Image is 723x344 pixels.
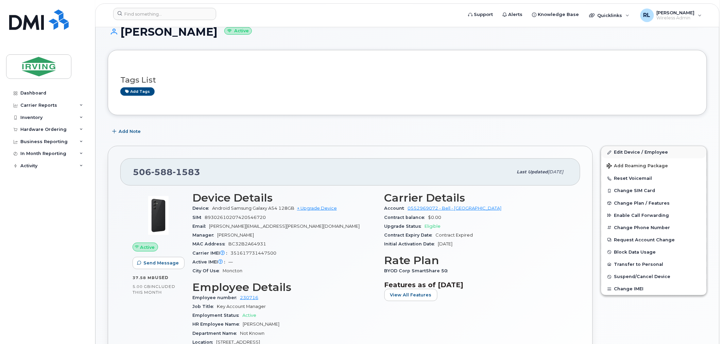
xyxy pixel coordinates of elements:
input: Find something... [113,8,216,20]
span: Active [242,313,256,318]
span: Android Samsung Galaxy A54 128GB [212,206,294,211]
span: Manager [192,233,217,238]
span: Moncton [223,268,242,273]
button: Add Note [108,125,147,138]
span: Send Message [143,260,179,266]
h3: Rate Plan [384,254,568,266]
span: $0.00 [428,215,442,220]
span: MAC Address [192,241,228,246]
span: Wireless Admin [657,15,695,21]
span: 5.00 GB [133,284,151,289]
a: 0552969072 - Bell - [GEOGRAPHIC_DATA] [408,206,502,211]
button: Change SIM Card [601,185,707,197]
span: Account [384,206,408,211]
span: [PERSON_NAME][EMAIL_ADDRESS][PERSON_NAME][DOMAIN_NAME] [209,224,360,229]
a: Edit Device / Employee [601,146,707,158]
button: Block Data Usage [601,246,707,258]
span: Initial Activation Date [384,241,438,246]
a: Add tags [120,87,155,96]
span: Contract balance [384,215,428,220]
button: Reset Voicemail [601,172,707,185]
span: Active IMEI [192,259,228,264]
span: 89302610207420546720 [205,215,266,220]
span: Not Known [240,331,264,336]
button: Change Plan / Features [601,197,707,209]
span: [PERSON_NAME] [217,233,254,238]
span: Device [192,206,212,211]
span: Contract Expiry Date [384,233,436,238]
div: Quicklinks [585,8,634,22]
span: Contract Expired [436,233,473,238]
a: Support [464,8,498,21]
button: View All Features [384,289,437,301]
h1: [PERSON_NAME] [108,26,707,38]
a: Knowledge Base [528,8,584,21]
h3: Device Details [192,192,376,204]
span: Key Account Manager [217,304,266,309]
span: Employment Status [192,313,242,318]
button: Change Phone Number [601,222,707,234]
span: included this month [133,284,175,295]
span: View All Features [390,292,432,298]
span: 351617731447500 [230,251,276,256]
span: [PERSON_NAME] [243,322,279,327]
span: Eligible [425,224,441,229]
button: Transfer to Personal [601,258,707,271]
span: Knowledge Base [538,11,579,18]
span: Suspend/Cancel Device [614,274,671,279]
span: — [228,259,233,264]
div: Roland LeBlanc [636,8,707,22]
span: BC32B2A64931 [228,241,266,246]
span: used [155,275,169,280]
a: Alerts [498,8,528,21]
span: HR Employee Name [192,322,243,327]
span: [DATE] [548,169,564,174]
button: Suspend/Cancel Device [601,271,707,283]
button: Add Roaming Package [601,158,707,172]
button: Enable Call Forwarding [601,209,707,222]
span: RL [643,11,651,19]
button: Change IMEI [601,283,707,295]
span: [DATE] [438,241,453,246]
span: Employee number [192,295,240,300]
span: SIM [192,215,205,220]
a: 230716 [240,295,258,300]
span: Upgrade Status [384,224,425,229]
span: Change Plan / Features [614,201,670,206]
span: Quicklinks [598,13,622,18]
span: BYOD Corp SmartShare 50 [384,268,451,273]
button: Request Account Change [601,234,707,246]
span: Department Name [192,331,240,336]
span: Add Note [119,128,141,135]
img: image20231002-3703462-17nx3v8.jpeg [138,195,179,236]
span: Add Roaming Package [607,163,668,170]
span: 588 [151,167,173,177]
h3: Tags List [120,76,694,84]
a: + Upgrade Device [297,206,337,211]
span: [PERSON_NAME] [657,10,695,15]
span: Email [192,224,209,229]
span: Job Title [192,304,217,309]
span: Alerts [509,11,523,18]
span: Enable Call Forwarding [614,213,669,218]
span: 37.58 MB [133,275,155,280]
h3: Features as of [DATE] [384,281,568,289]
button: Send Message [133,257,185,269]
span: 506 [133,167,200,177]
h3: Carrier Details [384,192,568,204]
span: City Of Use [192,268,223,273]
span: Support [474,11,493,18]
span: Active [140,244,155,251]
span: 1583 [173,167,200,177]
span: Last updated [517,169,548,174]
span: Carrier IMEI [192,251,230,256]
small: Active [224,27,252,35]
h3: Employee Details [192,281,376,293]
